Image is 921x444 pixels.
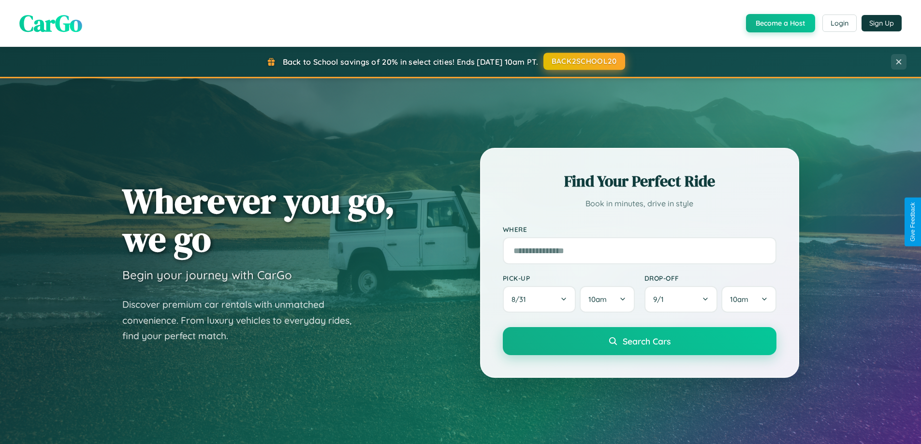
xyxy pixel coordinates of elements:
button: 9/1 [644,286,718,313]
div: Give Feedback [909,202,916,242]
span: 8 / 31 [512,295,531,304]
button: BACK2SCHOOL20 [543,53,625,70]
label: Pick-up [503,274,635,282]
h2: Find Your Perfect Ride [503,171,776,192]
button: Search Cars [503,327,776,355]
h1: Wherever you go, we go [122,182,395,258]
button: Become a Host [746,14,815,32]
label: Where [503,225,776,233]
span: 9 / 1 [653,295,669,304]
button: 10am [721,286,776,313]
span: CarGo [19,7,82,39]
label: Drop-off [644,274,776,282]
p: Book in minutes, drive in style [503,197,776,211]
h3: Begin your journey with CarGo [122,268,292,282]
p: Discover premium car rentals with unmatched convenience. From luxury vehicles to everyday rides, ... [122,297,364,344]
button: Sign Up [862,15,902,31]
button: Login [822,14,857,32]
span: Search Cars [623,336,671,346]
span: 10am [730,295,748,304]
button: 10am [580,286,634,313]
span: Back to School savings of 20% in select cities! Ends [DATE] 10am PT. [283,57,538,67]
span: 10am [588,295,607,304]
button: 8/31 [503,286,576,313]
